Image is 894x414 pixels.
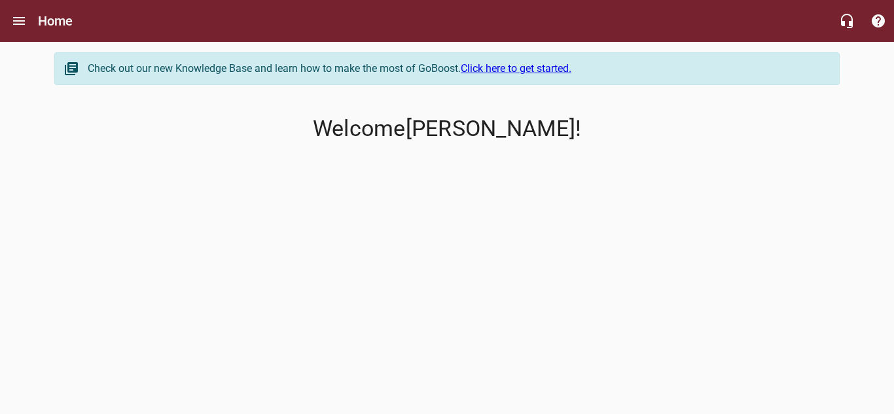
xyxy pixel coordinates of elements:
div: Check out our new Knowledge Base and learn how to make the most of GoBoost. [88,61,826,77]
button: Open drawer [3,5,35,37]
h6: Home [38,10,73,31]
button: Live Chat [831,5,863,37]
button: Support Portal [863,5,894,37]
p: Welcome [PERSON_NAME] ! [54,116,840,142]
a: Click here to get started. [461,62,571,75]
